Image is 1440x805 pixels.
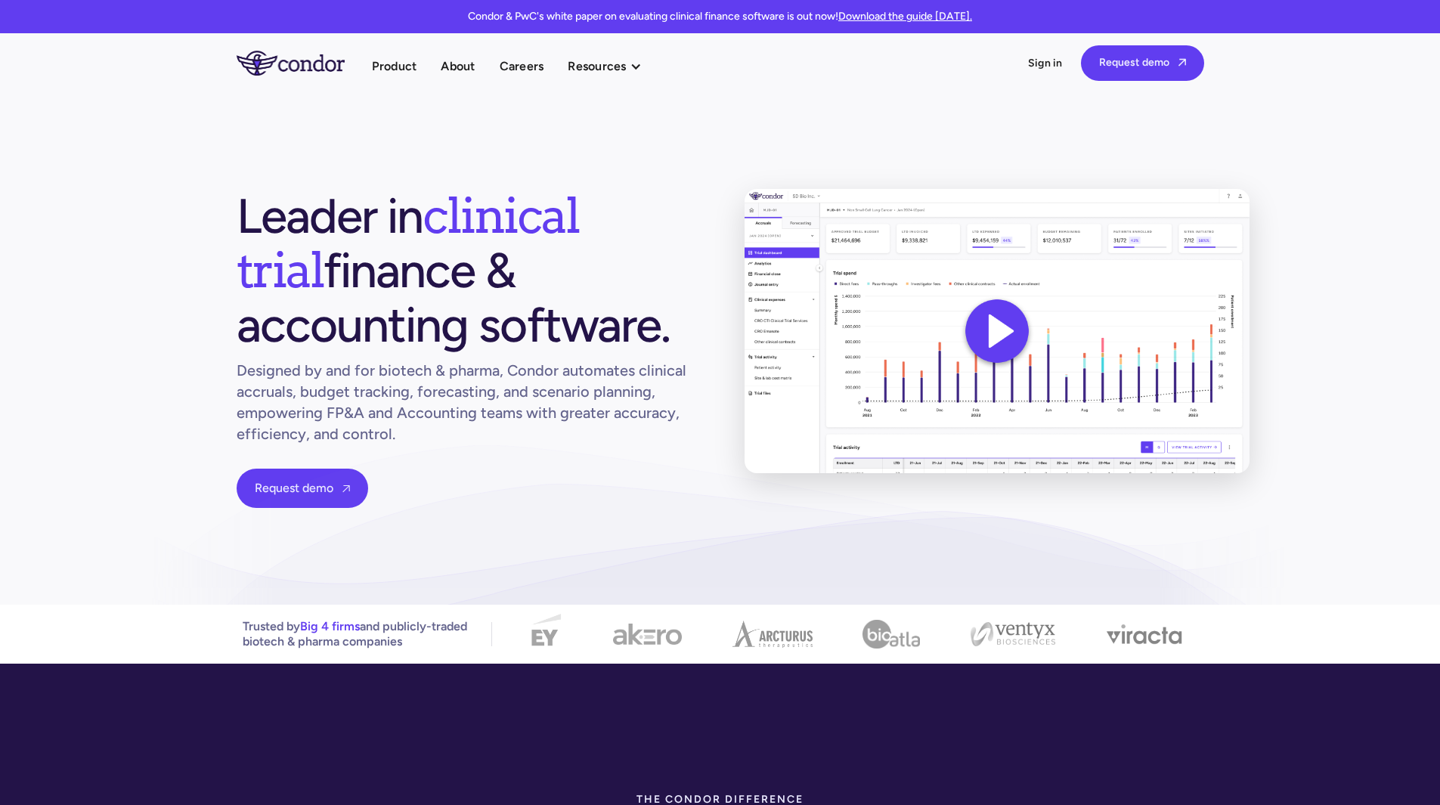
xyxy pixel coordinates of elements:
span: clinical trial [237,186,579,299]
a: Careers [500,56,544,76]
p: Condor & PwC's white paper on evaluating clinical finance software is out now! [468,9,972,24]
div: Resources [568,56,626,76]
p: Trusted by and publicly-traded biotech & pharma companies [243,619,467,649]
h1: Designed by and for biotech & pharma, Condor automates clinical accruals, budget tracking, foreca... [237,360,696,444]
a: home [237,51,372,75]
a: About [441,56,475,76]
span:  [1178,57,1186,67]
span:  [342,484,350,494]
div: Resources [568,56,656,76]
span: Big 4 firms [300,619,360,633]
a: Download the guide [DATE]. [838,10,972,23]
a: Request demo [237,469,368,508]
a: Request demo [1081,45,1204,81]
h1: Leader in finance & accounting software. [237,189,696,352]
a: Product [372,56,417,76]
a: Sign in [1028,56,1063,71]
